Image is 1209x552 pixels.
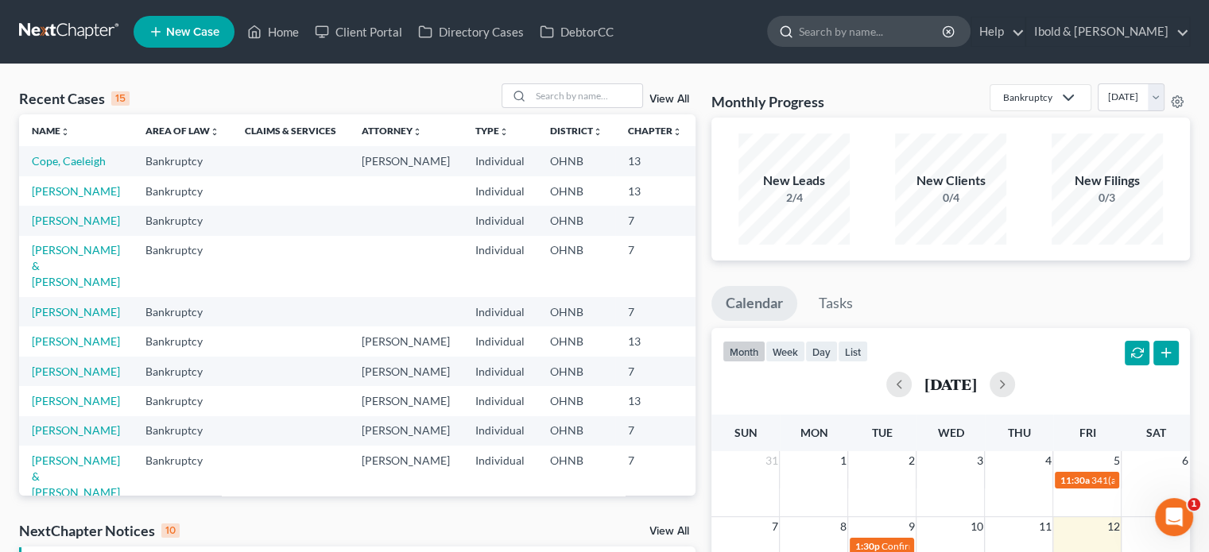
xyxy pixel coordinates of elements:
[804,286,867,321] a: Tasks
[765,341,805,362] button: week
[872,426,893,439] span: Tue
[161,523,180,538] div: 10
[537,297,615,326] td: OHNB
[1180,451,1190,470] span: 6
[239,17,307,46] a: Home
[133,386,232,415] td: Bankruptcy
[615,176,695,206] td: 13
[975,451,984,470] span: 3
[1003,91,1052,104] div: Bankruptcy
[349,416,463,446] td: [PERSON_NAME]
[133,206,232,235] td: Bankruptcy
[32,394,120,407] a: [PERSON_NAME]
[1060,474,1089,486] span: 11:30a
[711,92,824,111] h3: Monthly Progress
[1026,17,1189,46] a: Ibold & [PERSON_NAME]
[615,326,695,356] td: 13
[133,416,232,446] td: Bankruptcy
[615,297,695,326] td: 7
[738,172,850,190] div: New Leads
[307,17,410,46] a: Client Portal
[133,236,232,297] td: Bankruptcy
[349,146,463,176] td: [PERSON_NAME]
[615,357,695,386] td: 7
[475,125,509,137] a: Typeunfold_more
[349,357,463,386] td: [PERSON_NAME]
[537,326,615,356] td: OHNB
[881,540,1063,552] span: Confirmation Hearing for [PERSON_NAME]
[532,17,622,46] a: DebtorCC
[1145,426,1165,439] span: Sat
[32,154,106,168] a: Cope, Caeleigh
[971,17,1025,46] a: Help
[968,517,984,536] span: 10
[550,125,603,137] a: Districtunfold_more
[463,236,537,297] td: Individual
[1079,426,1095,439] span: Fri
[463,206,537,235] td: Individual
[32,214,120,227] a: [PERSON_NAME]
[800,426,827,439] span: Mon
[1052,190,1163,206] div: 0/3
[672,127,682,137] i: unfold_more
[463,416,537,446] td: Individual
[695,446,771,507] td: 25-12071
[19,521,180,540] div: NextChapter Notices
[537,236,615,297] td: OHNB
[463,386,537,415] td: Individual
[537,176,615,206] td: OHNB
[615,446,695,507] td: 7
[649,526,689,537] a: View All
[463,146,537,176] td: Individual
[499,127,509,137] i: unfold_more
[145,125,219,137] a: Area of Lawunfold_more
[32,334,120,348] a: [PERSON_NAME]
[615,416,695,446] td: 7
[537,146,615,176] td: OHNB
[210,127,219,137] i: unfold_more
[111,91,130,106] div: 15
[738,190,850,206] div: 2/4
[1105,517,1121,536] span: 12
[463,326,537,356] td: Individual
[711,286,797,321] a: Calendar
[531,84,642,107] input: Search by name...
[19,89,130,108] div: Recent Cases
[133,326,232,356] td: Bankruptcy
[537,386,615,415] td: OHNB
[649,94,689,105] a: View All
[838,341,868,362] button: list
[362,125,422,137] a: Attorneyunfold_more
[695,416,771,446] td: 25-13474
[854,540,879,552] span: 1:30p
[615,146,695,176] td: 13
[32,454,120,499] a: [PERSON_NAME] & [PERSON_NAME]
[32,243,120,288] a: [PERSON_NAME] & [PERSON_NAME]
[734,426,757,439] span: Sun
[463,357,537,386] td: Individual
[32,365,120,378] a: [PERSON_NAME]
[1007,426,1030,439] span: Thu
[133,146,232,176] td: Bankruptcy
[695,386,771,415] td: 25-11158
[537,416,615,446] td: OHNB
[838,517,847,536] span: 8
[349,386,463,415] td: [PERSON_NAME]
[895,172,1006,190] div: New Clients
[799,17,944,46] input: Search by name...
[413,127,422,137] i: unfold_more
[615,206,695,235] td: 7
[232,114,349,146] th: Claims & Services
[32,184,120,198] a: [PERSON_NAME]
[805,341,838,362] button: day
[615,386,695,415] td: 13
[537,357,615,386] td: OHNB
[1037,517,1052,536] span: 11
[895,190,1006,206] div: 0/4
[763,451,779,470] span: 31
[906,451,916,470] span: 2
[593,127,603,137] i: unfold_more
[410,17,532,46] a: Directory Cases
[924,376,977,392] h2: [DATE]
[463,297,537,326] td: Individual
